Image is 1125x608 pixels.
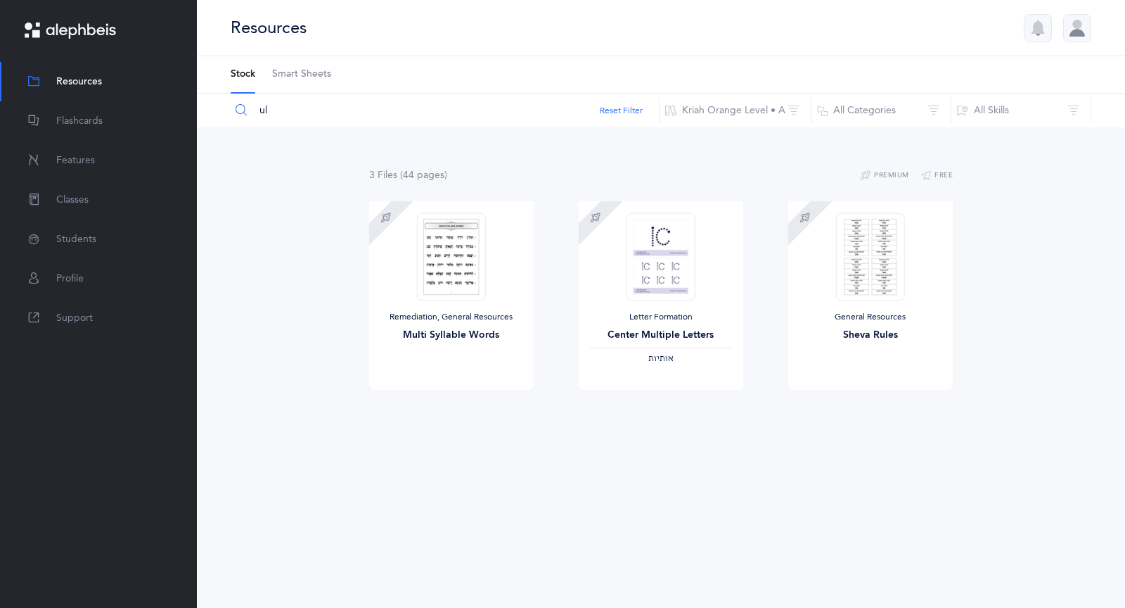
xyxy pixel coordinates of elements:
span: Classes [56,193,89,208]
span: Features [56,153,95,168]
button: All Categories [811,94,951,127]
button: Kriah Orange Level • A [659,94,811,127]
img: Sheva_thumbnail_1634648449.png [836,213,905,300]
div: Sheva Rules [799,328,941,343]
span: (44 page ) [400,170,447,181]
div: Remediation, General Resources [380,312,522,323]
span: Students [56,232,96,247]
span: Smart Sheets [272,68,331,82]
button: All Skills [951,94,1091,127]
img: Multi_syllable_words_thumbnail_1569275762.png [417,213,486,300]
span: Profile [56,272,84,286]
div: Letter Formation [590,312,732,323]
div: Multi Syllable Words [380,328,522,343]
span: Flashcards [56,114,103,129]
span: Support [56,311,93,326]
button: Premium [860,167,909,184]
span: Resources [56,75,102,89]
span: s [393,170,397,181]
button: Reset Filter [600,104,643,117]
input: Search Resources [230,94,660,127]
span: ‫אותיות‬ [648,353,674,363]
iframe: Drift Widget Chat Controller [1055,538,1108,591]
span: 3 File [369,170,397,181]
button: Free [920,167,953,184]
div: General Resources [799,312,941,323]
div: Resources [231,16,307,39]
div: Center Multiple Letters [590,328,732,343]
span: s [440,170,444,181]
img: Center_Multiple_Letters__-Script_thumbnail_1658974317.png [626,213,695,300]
